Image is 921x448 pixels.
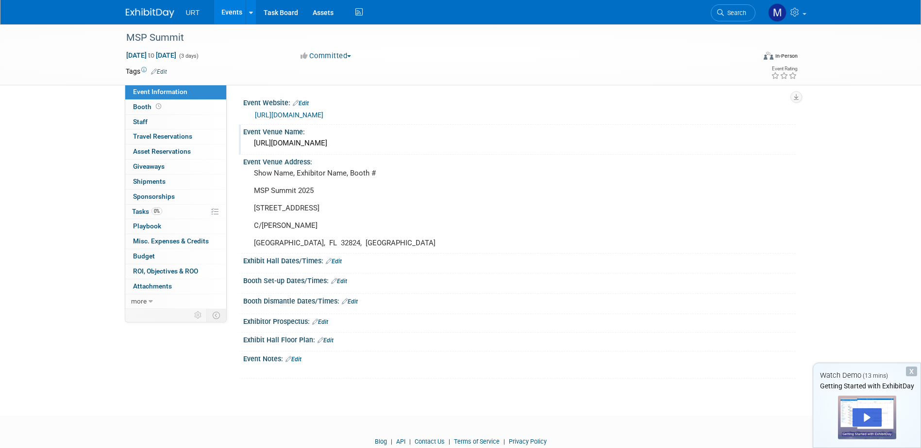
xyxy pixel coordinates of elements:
[711,4,755,21] a: Search
[243,254,796,266] div: Exhibit Hall Dates/Times:
[133,282,172,290] span: Attachments
[132,208,162,215] span: Tasks
[446,438,452,445] span: |
[206,309,226,321] td: Toggle Event Tabs
[285,356,301,363] a: Edit
[906,367,917,376] div: Dismiss
[771,66,797,71] div: Event Rating
[133,103,163,111] span: Booth
[255,111,323,119] a: [URL][DOMAIN_NAME]
[388,438,395,445] span: |
[243,314,796,327] div: Exhibitor Prospectus:
[768,3,787,22] img: Maria Ambrose
[125,115,226,129] a: Staff
[775,52,798,60] div: In-Person
[293,100,309,107] a: Edit
[813,370,921,381] div: Watch Demo
[133,237,209,245] span: Misc. Expenses & Credits
[318,337,334,344] a: Edit
[131,297,147,305] span: more
[297,51,355,61] button: Committed
[813,381,921,391] div: Getting Started with ExhibitDay
[396,438,405,445] a: API
[415,438,445,445] a: Contact Us
[125,190,226,204] a: Sponsorships
[125,160,226,174] a: Giveaways
[243,96,796,108] div: Event Website:
[133,222,161,230] span: Playbook
[243,294,796,306] div: Booth Dismantle Dates/Times:
[853,408,882,427] div: Play
[125,264,226,279] a: ROI, Objectives & ROO
[133,267,198,275] span: ROI, Objectives & ROO
[125,175,226,189] a: Shipments
[133,252,155,260] span: Budget
[190,309,207,321] td: Personalize Event Tab Strip
[147,51,156,59] span: to
[133,132,192,140] span: Travel Reservations
[186,9,200,16] span: URT
[133,88,187,96] span: Event Information
[764,52,773,60] img: Format-Inperson.png
[125,100,226,114] a: Booth
[331,278,347,285] a: Edit
[154,103,163,110] span: Booth not reserved yet
[125,279,226,294] a: Attachments
[724,9,746,16] span: Search
[342,298,358,305] a: Edit
[863,372,888,379] span: (13 mins)
[243,155,796,167] div: Event Venue Address:
[454,438,500,445] a: Terms of Service
[133,177,166,185] span: Shipments
[125,294,226,309] a: more
[254,169,463,247] pre: Show Name, Exhibitor Name, Booth # MSP Summit 2025 [STREET_ADDRESS] C/[PERSON_NAME] [GEOGRAPHIC_D...
[125,234,226,249] a: Misc. Expenses & Credits
[126,66,167,76] td: Tags
[243,352,796,364] div: Event Notes:
[698,50,798,65] div: Event Format
[375,438,387,445] a: Blog
[133,192,175,200] span: Sponsorships
[125,129,226,144] a: Travel Reservations
[312,319,328,325] a: Edit
[509,438,547,445] a: Privacy Policy
[407,438,413,445] span: |
[125,205,226,219] a: Tasks0%
[243,273,796,286] div: Booth Set-up Dates/Times:
[243,125,796,137] div: Event Venue Name:
[501,438,507,445] span: |
[125,249,226,264] a: Budget
[326,258,342,265] a: Edit
[125,85,226,99] a: Event Information
[126,51,177,60] span: [DATE] [DATE]
[125,219,226,234] a: Playbook
[243,333,796,345] div: Exhibit Hall Floor Plan:
[178,53,199,59] span: (3 days)
[151,68,167,75] a: Edit
[151,208,162,215] span: 0%
[133,147,191,155] span: Asset Reservations
[123,29,741,47] div: MSP Summit
[133,162,165,170] span: Giveaways
[126,8,174,18] img: ExhibitDay
[125,144,226,159] a: Asset Reservations
[251,136,788,151] div: [URL][DOMAIN_NAME]
[133,118,148,126] span: Staff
